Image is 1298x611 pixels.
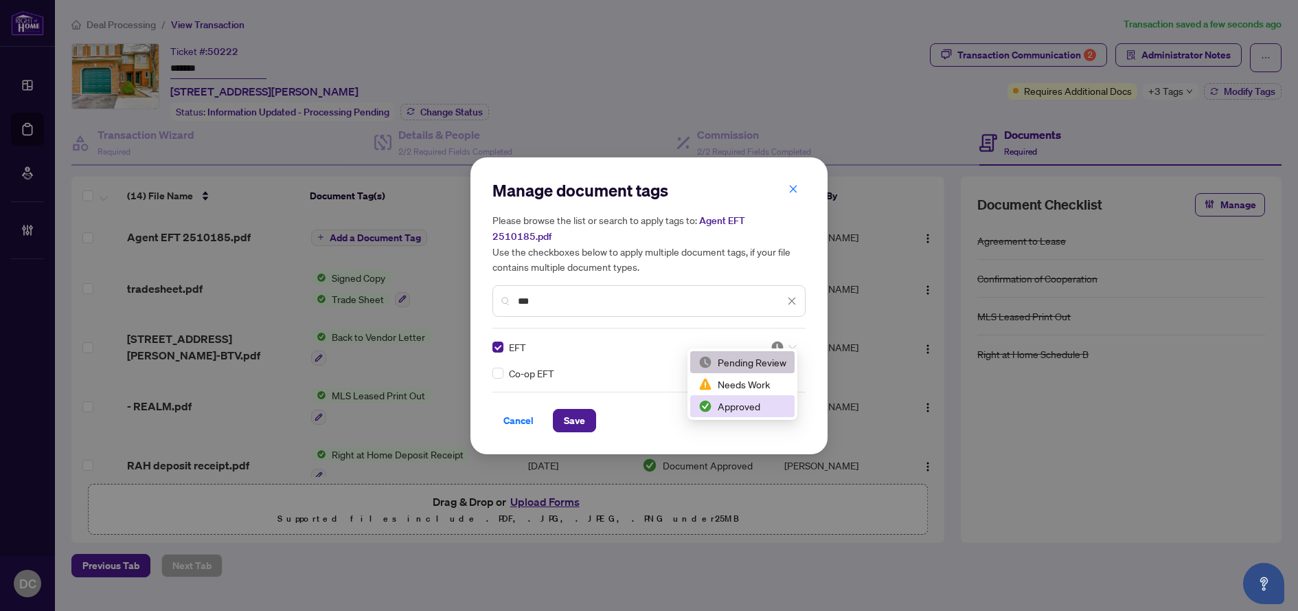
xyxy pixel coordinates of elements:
div: Needs Work [690,373,795,395]
img: status [698,377,712,391]
button: Save [553,409,596,432]
div: Needs Work [698,377,786,392]
img: status [698,355,712,369]
div: Approved [698,399,786,414]
span: Agent EFT 2510185.pdf [492,214,745,243]
img: status [698,399,712,413]
span: Co-op EFT [509,366,554,381]
span: close [787,296,797,306]
div: Approved [690,395,795,417]
span: Save [564,410,585,432]
span: close [788,184,798,194]
button: Open asap [1243,563,1284,604]
h2: Manage document tags [492,179,806,201]
div: Pending Review [698,355,786,370]
img: status [771,340,784,354]
h5: Please browse the list or search to apply tags to: Use the checkboxes below to apply multiple doc... [492,212,806,274]
span: Pending Review [771,340,797,354]
div: Pending Review [690,351,795,373]
button: Cancel [492,409,545,432]
span: Cancel [503,410,534,432]
span: EFT [509,340,526,355]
